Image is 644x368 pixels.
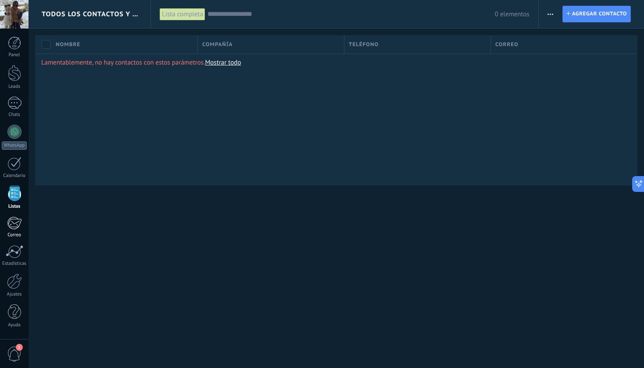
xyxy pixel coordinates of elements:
[2,292,27,297] div: Ajustes
[16,344,23,351] span: 1
[2,322,27,328] div: Ayuda
[202,40,233,49] span: Compañía
[56,40,80,49] span: Nombre
[205,58,241,67] a: Mostrar todo
[495,10,530,18] span: 0 elementos
[2,261,27,267] div: Estadísticas
[160,8,205,21] div: Lista completa
[2,141,27,150] div: WhatsApp
[349,40,379,49] span: Teléfono
[41,58,631,67] p: Lamentablemente, no hay contactos con estos parámetros.
[572,6,627,22] span: Agregar contacto
[2,173,27,179] div: Calendario
[562,6,631,22] a: Agregar contacto
[2,204,27,209] div: Listas
[2,112,27,118] div: Chats
[2,84,27,90] div: Leads
[495,40,519,49] span: Correo
[2,232,27,238] div: Correo
[2,52,27,58] div: Panel
[42,10,138,18] span: Todos los contactos y empresas
[544,6,557,22] button: Más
